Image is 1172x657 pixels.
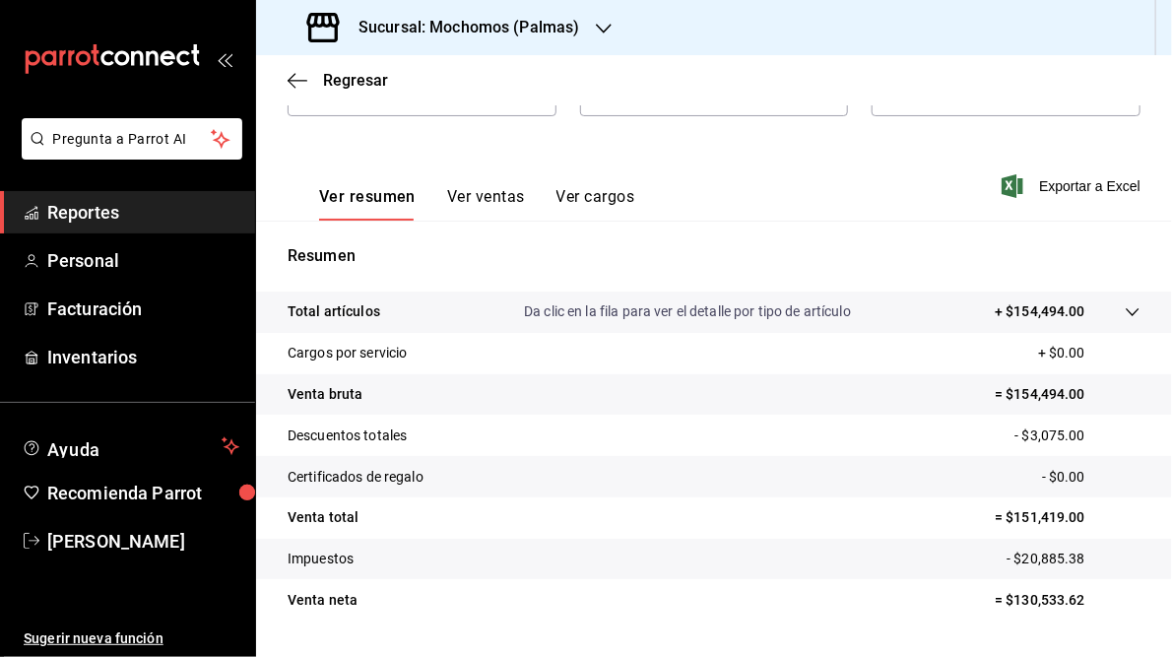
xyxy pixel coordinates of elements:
[47,480,239,506] span: Recomienda Parrot
[1015,426,1140,446] p: - $3,075.00
[288,426,407,446] p: Descuentos totales
[1042,467,1140,488] p: - $0.00
[995,590,1140,611] p: = $130,533.62
[47,344,239,370] span: Inventarios
[288,549,354,569] p: Impuestos
[288,384,362,405] p: Venta bruta
[24,628,239,649] span: Sugerir nueva función
[319,187,416,221] button: Ver resumen
[14,143,242,164] a: Pregunta a Parrot AI
[288,467,423,488] p: Certificados de regalo
[217,51,232,67] button: open_drawer_menu
[47,434,214,458] span: Ayuda
[47,199,239,226] span: Reportes
[288,301,380,322] p: Total artículos
[47,296,239,322] span: Facturación
[288,71,388,90] button: Regresar
[1006,174,1140,198] button: Exportar a Excel
[288,507,358,528] p: Venta total
[288,343,408,363] p: Cargos por servicio
[524,301,851,322] p: Da clic en la fila para ver el detalle por tipo de artículo
[995,384,1140,405] p: = $154,494.00
[1038,343,1140,363] p: + $0.00
[288,244,1140,268] p: Resumen
[319,187,634,221] div: navigation tabs
[288,590,358,611] p: Venta neta
[323,71,388,90] span: Regresar
[53,129,212,150] span: Pregunta a Parrot AI
[556,187,635,221] button: Ver cargos
[1007,549,1140,569] p: - $20,885.38
[22,118,242,160] button: Pregunta a Parrot AI
[47,247,239,274] span: Personal
[447,187,525,221] button: Ver ventas
[343,16,580,39] h3: Sucursal: Mochomos (Palmas)
[47,528,239,555] span: [PERSON_NAME]
[995,301,1085,322] p: + $154,494.00
[995,507,1140,528] p: = $151,419.00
